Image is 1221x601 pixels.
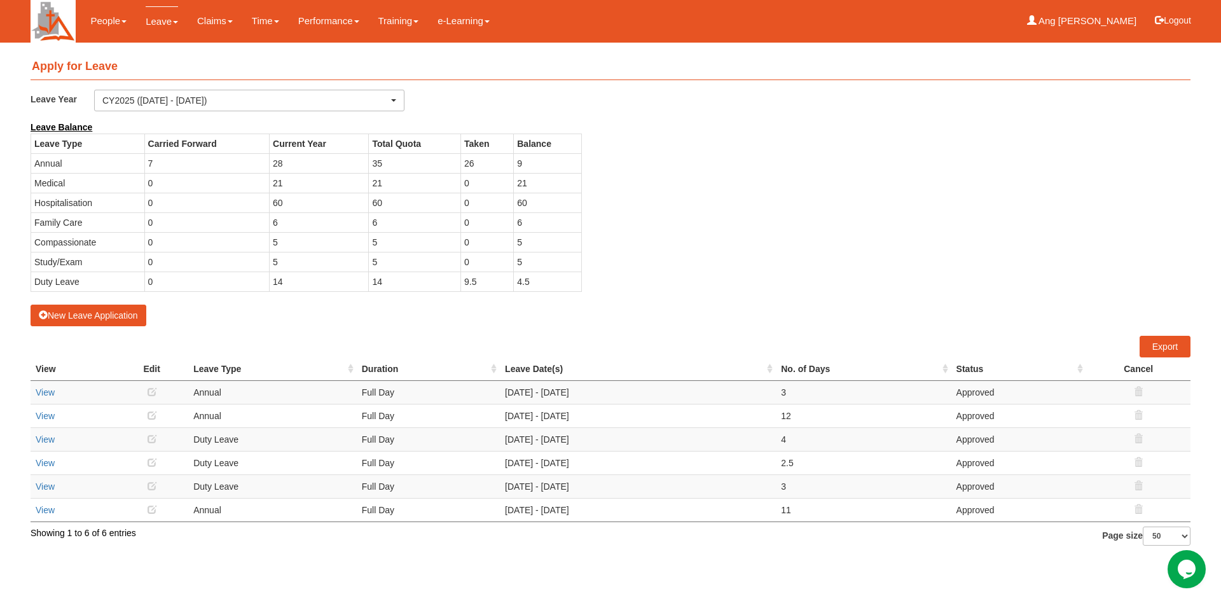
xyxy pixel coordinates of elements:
td: 2.5 [776,451,951,474]
a: Export [1140,336,1190,357]
td: Full Day [357,498,500,522]
td: 3 [776,380,951,404]
button: CY2025 ([DATE] - [DATE]) [94,90,404,111]
td: 5 [270,232,369,252]
td: Medical [31,173,145,193]
td: [DATE] - [DATE] [500,380,776,404]
th: Current Year [270,134,369,153]
td: Annual [188,380,357,404]
iframe: chat widget [1168,550,1208,588]
a: View [36,411,55,421]
td: 4 [776,427,951,451]
td: 0 [144,193,269,212]
td: [DATE] - [DATE] [500,427,776,451]
td: 5 [514,232,582,252]
td: 60 [270,193,369,212]
td: 14 [270,272,369,291]
td: Approved [951,427,1087,451]
td: 6 [270,212,369,232]
td: 21 [369,173,461,193]
td: Full Day [357,451,500,474]
td: 7 [144,153,269,173]
td: 0 [461,252,514,272]
td: 5 [369,232,461,252]
a: Ang [PERSON_NAME] [1027,6,1137,36]
th: Status : activate to sort column ascending [951,357,1087,381]
td: 0 [144,212,269,232]
td: 0 [144,252,269,272]
td: [DATE] - [DATE] [500,498,776,522]
button: New Leave Application [31,305,146,326]
td: 60 [369,193,461,212]
label: Leave Year [31,90,94,108]
td: Approved [951,380,1087,404]
td: 3 [776,474,951,498]
td: Hospitalisation [31,193,145,212]
th: Duration : activate to sort column ascending [357,357,500,381]
td: Annual [31,153,145,173]
td: 11 [776,498,951,522]
td: 0 [461,212,514,232]
td: Annual [188,498,357,522]
td: 26 [461,153,514,173]
td: 0 [144,232,269,252]
td: 21 [514,173,582,193]
td: 6 [514,212,582,232]
td: Approved [951,498,1087,522]
td: 28 [270,153,369,173]
b: Leave Balance [31,122,92,132]
td: Approved [951,404,1087,427]
th: Carried Forward [144,134,269,153]
a: People [90,6,127,36]
h4: Apply for Leave [31,54,1190,80]
td: [DATE] - [DATE] [500,404,776,427]
th: View [31,357,115,381]
td: [DATE] - [DATE] [500,451,776,474]
td: 0 [461,193,514,212]
td: 35 [369,153,461,173]
th: Edit [115,357,188,381]
td: Approved [951,474,1087,498]
a: Training [378,6,419,36]
div: CY2025 ([DATE] - [DATE]) [102,94,389,107]
td: 9.5 [461,272,514,291]
td: 5 [270,252,369,272]
th: Cancel [1086,357,1190,381]
td: 4.5 [514,272,582,291]
a: Claims [197,6,233,36]
th: Leave Type [31,134,145,153]
th: Leave Type : activate to sort column ascending [188,357,357,381]
td: Duty Leave [188,427,357,451]
td: Duty Leave [31,272,145,291]
a: View [36,458,55,468]
td: Full Day [357,380,500,404]
td: Study/Exam [31,252,145,272]
td: 5 [369,252,461,272]
a: Performance [298,6,359,36]
td: 0 [461,173,514,193]
td: 0 [144,173,269,193]
label: Page size [1102,527,1190,546]
a: View [36,434,55,445]
td: Full Day [357,404,500,427]
td: 5 [514,252,582,272]
td: Compassionate [31,232,145,252]
td: 0 [461,232,514,252]
td: Full Day [357,474,500,498]
td: 21 [270,173,369,193]
th: Balance [514,134,582,153]
a: View [36,481,55,492]
td: 12 [776,404,951,427]
th: Taken [461,134,514,153]
a: Time [252,6,279,36]
th: No. of Days : activate to sort column ascending [776,357,951,381]
td: 6 [369,212,461,232]
th: Total Quota [369,134,461,153]
td: Annual [188,404,357,427]
a: Leave [146,6,178,36]
td: Family Care [31,212,145,232]
td: Full Day [357,427,500,451]
td: Approved [951,451,1087,474]
select: Page size [1143,527,1190,546]
td: 0 [144,272,269,291]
